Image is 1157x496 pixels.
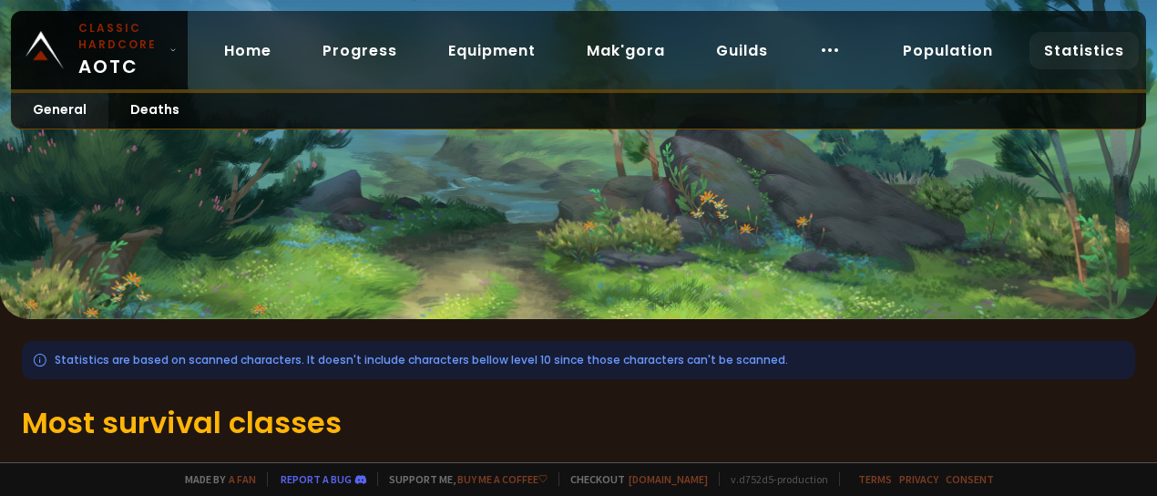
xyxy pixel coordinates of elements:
[174,472,256,486] span: Made by
[457,472,548,486] a: Buy me a coffee
[572,32,680,69] a: Mak'gora
[858,472,892,486] a: Terms
[899,472,938,486] a: Privacy
[629,472,708,486] a: [DOMAIN_NAME]
[308,32,412,69] a: Progress
[946,472,994,486] a: Consent
[719,472,828,486] span: v. d752d5 - production
[108,93,201,129] a: Deaths
[78,20,162,53] small: Classic Hardcore
[888,32,1008,69] a: Population
[229,472,256,486] a: a fan
[22,341,1135,379] div: Statistics are based on scanned characters. It doesn't include characters bellow level 10 since t...
[210,32,286,69] a: Home
[1029,32,1139,69] a: Statistics
[78,20,162,80] span: AOTC
[558,472,708,486] span: Checkout
[434,32,550,69] a: Equipment
[11,11,188,89] a: Classic HardcoreAOTC
[281,472,352,486] a: Report a bug
[701,32,783,69] a: Guilds
[377,472,548,486] span: Support me,
[22,401,1135,445] h1: Most survival classes
[11,93,108,129] a: General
